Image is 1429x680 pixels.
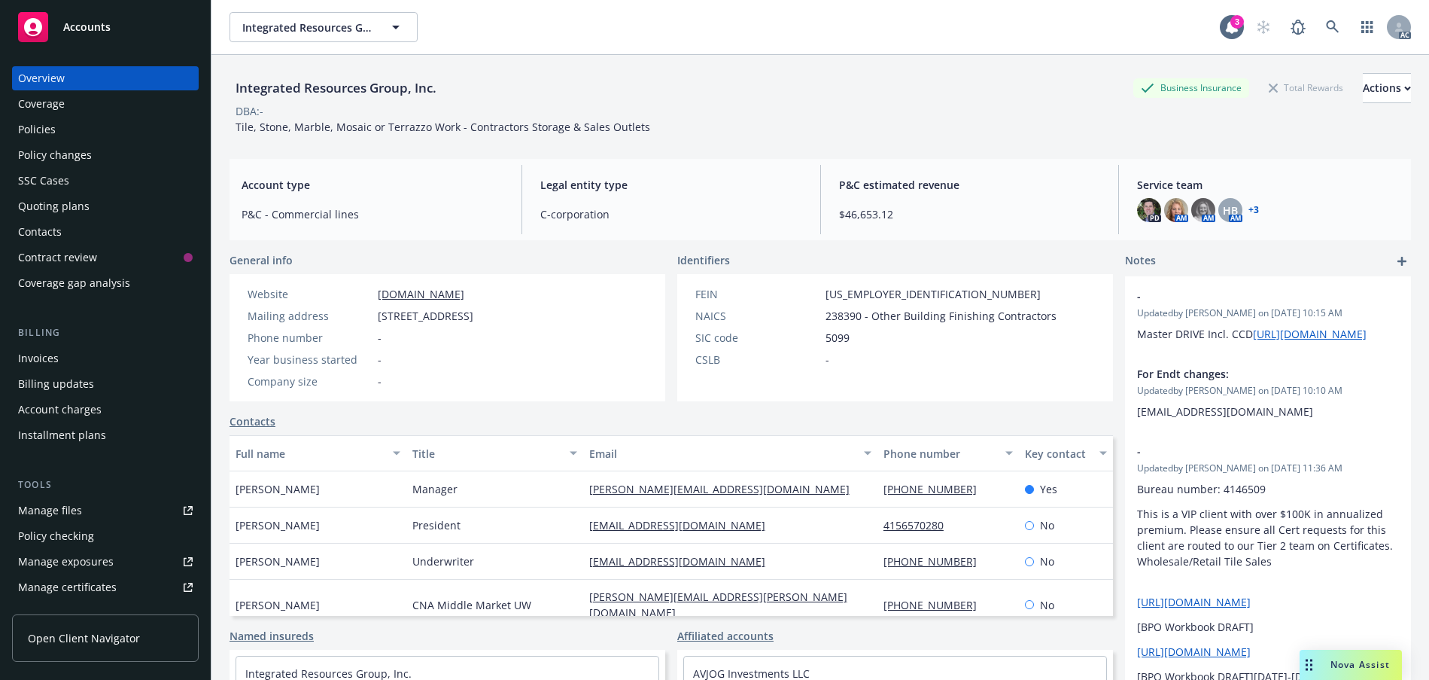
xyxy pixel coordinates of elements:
[1137,444,1360,459] span: -
[12,6,199,48] a: Accounts
[18,346,59,370] div: Invoices
[589,518,777,532] a: [EMAIL_ADDRESS][DOMAIN_NAME]
[412,553,474,569] span: Underwriter
[883,482,989,496] a: [PHONE_NUMBER]
[248,352,372,367] div: Year business started
[412,446,561,462] div: Title
[18,245,97,270] div: Contract review
[18,524,94,548] div: Policy checking
[378,308,473,324] span: [STREET_ADDRESS]
[883,446,996,462] div: Phone number
[18,220,62,244] div: Contacts
[1352,12,1382,42] a: Switch app
[825,352,829,367] span: -
[230,12,418,42] button: Integrated Resources Group, Inc.
[12,194,199,218] a: Quoting plans
[236,120,650,134] span: Tile, Stone, Marble, Mosaic or Terrazzo Work - Contractors Storage & Sales Outlets
[412,517,461,533] span: President
[18,398,102,422] div: Account charges
[12,117,199,142] a: Policies
[1019,435,1113,471] button: Key contact
[1223,203,1238,218] span: HB
[1025,446,1090,462] div: Key contact
[589,590,847,620] a: [PERSON_NAME][EMAIL_ADDRESS][PERSON_NAME][DOMAIN_NAME]
[12,601,199,625] a: Manage claims
[12,372,199,396] a: Billing updates
[18,194,90,218] div: Quoting plans
[839,206,1101,222] span: $46,653.12
[1137,366,1360,382] span: For Endt changes:
[28,630,140,646] span: Open Client Navigator
[677,252,730,268] span: Identifiers
[1300,650,1402,680] button: Nova Assist
[236,103,263,119] div: DBA: -
[242,20,372,35] span: Integrated Resources Group, Inc.
[248,308,372,324] div: Mailing address
[540,206,802,222] span: C-corporation
[1283,12,1313,42] a: Report a Bug
[825,286,1041,302] span: [US_EMPLOYER_IDENTIFICATION_NUMBER]
[230,252,293,268] span: General info
[1137,506,1399,569] p: This is a VIP client with over $100K in annualized premium. Please ensure all Cert requests for t...
[242,206,503,222] span: P&C - Commercial lines
[1137,306,1399,320] span: Updated by [PERSON_NAME] on [DATE] 10:15 AM
[1137,462,1399,475] span: Updated by [PERSON_NAME] on [DATE] 11:36 AM
[12,423,199,447] a: Installment plans
[12,398,199,422] a: Account charges
[1164,198,1188,222] img: photo
[12,499,199,523] a: Manage files
[695,286,819,302] div: FEIN
[230,413,275,429] a: Contacts
[378,287,464,301] a: [DOMAIN_NAME]
[18,117,56,142] div: Policies
[18,66,65,90] div: Overview
[1253,327,1367,341] a: [URL][DOMAIN_NAME]
[589,482,862,496] a: [PERSON_NAME][EMAIL_ADDRESS][DOMAIN_NAME]
[12,575,199,599] a: Manage certificates
[695,308,819,324] div: NAICS
[248,330,372,346] div: Phone number
[12,346,199,370] a: Invoices
[1191,198,1215,222] img: photo
[1040,597,1054,613] span: No
[378,352,382,367] span: -
[18,169,69,193] div: SSC Cases
[1330,658,1390,671] span: Nova Assist
[406,435,583,471] button: Title
[236,553,320,569] span: [PERSON_NAME]
[63,21,111,33] span: Accounts
[695,352,819,367] div: CSLB
[1318,12,1348,42] a: Search
[12,92,199,116] a: Coverage
[1230,15,1244,29] div: 3
[230,628,314,644] a: Named insureds
[1133,78,1249,97] div: Business Insurance
[18,550,114,574] div: Manage exposures
[1137,619,1399,635] p: [BPO Workbook DRAFT]
[1248,12,1278,42] a: Start snowing
[18,601,94,625] div: Manage claims
[378,374,382,389] span: -
[695,330,819,346] div: SIC code
[1137,198,1161,222] img: photo
[1393,252,1411,270] a: add
[12,245,199,270] a: Contract review
[825,308,1057,324] span: 238390 - Other Building Finishing Contractors
[883,598,989,612] a: [PHONE_NUMBER]
[18,499,82,523] div: Manage files
[1040,481,1057,497] span: Yes
[589,554,777,569] a: [EMAIL_ADDRESS][DOMAIN_NAME]
[1040,517,1054,533] span: No
[883,554,989,569] a: [PHONE_NUMBER]
[1137,404,1313,419] span: [EMAIL_ADDRESS][DOMAIN_NAME]
[12,550,199,574] a: Manage exposures
[18,372,94,396] div: Billing updates
[1137,595,1251,609] a: [URL][DOMAIN_NAME]
[883,518,956,532] a: 4156570280
[12,325,199,340] div: Billing
[877,435,1019,471] button: Phone number
[1137,384,1399,398] span: Updated by [PERSON_NAME] on [DATE] 10:10 AM
[412,597,531,613] span: CNA Middle Market UW
[1363,74,1411,102] div: Actions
